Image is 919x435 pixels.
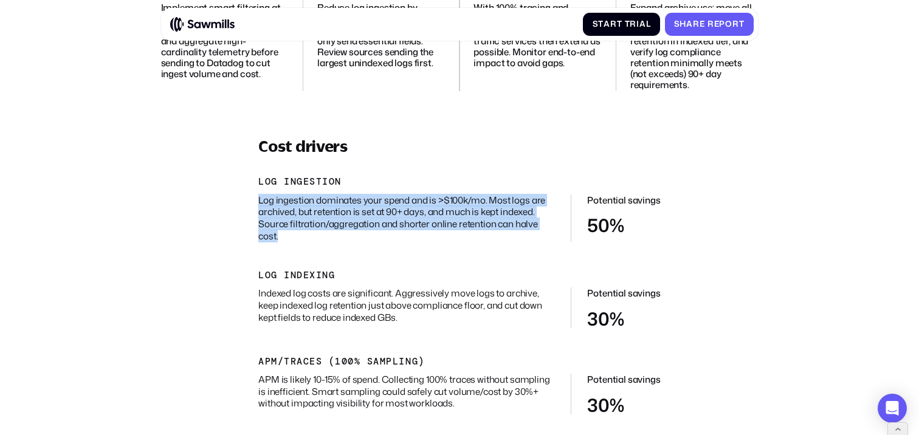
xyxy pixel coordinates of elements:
[258,374,555,414] p: APM is likely 10-15% of spend. Collecting 100% traces without sampling is inefficient. Smart samp...
[617,19,622,29] span: t
[258,356,661,367] p: APM/Traces (100% sampling)
[317,2,446,69] p: Reduce log ingestion by excluding debug/info logs, and enforce strict parsing to only send essent...
[693,19,700,29] span: r
[732,19,739,29] span: r
[258,194,555,242] p: Log ingestion dominates your spend and is >$100k/mo. Most logs are archived, but retention is set...
[583,13,660,36] a: Starttrial
[258,287,555,328] p: Indexed log costs are significant. Aggressively move logs to archive, keep indexed log retention ...
[878,394,907,423] div: Open Intercom Messenger
[587,374,660,386] p: Potential savings
[674,19,680,29] span: S
[714,19,720,29] span: e
[593,19,599,29] span: S
[473,2,602,69] p: With 100% tracing and frequent overages, apply trace sampling—start with lower-traffic services t...
[700,19,705,29] span: e
[739,19,745,29] span: t
[258,270,661,281] p: Log indexing
[598,19,604,29] span: t
[686,19,693,29] span: a
[587,396,660,414] p: 30%
[587,216,660,235] p: 50%
[161,2,289,80] p: Implement smart filtering at the source: drop noisy logs, aggressively sample traces, and aggrega...
[636,19,639,29] span: i
[258,137,661,156] h2: Cost drivers
[604,19,610,29] span: a
[707,19,714,29] span: r
[646,19,651,29] span: l
[587,194,660,207] p: Potential savings
[610,19,617,29] span: r
[719,19,725,29] span: p
[725,19,732,29] span: o
[625,19,630,29] span: t
[630,2,759,91] p: Expand archive use: move all non-critical logs to cold storage with minimal retention in indexed ...
[258,176,661,187] p: Log ingestion
[587,310,660,328] p: 30%
[639,19,646,29] span: a
[630,19,636,29] span: r
[680,19,686,29] span: h
[665,13,754,36] a: Sharereport
[587,287,660,300] p: Potential savings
